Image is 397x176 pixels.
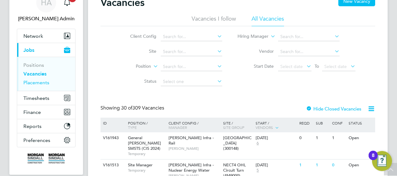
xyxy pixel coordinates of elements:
[23,109,41,115] span: Finance
[222,118,254,133] div: Site /
[121,105,132,111] span: 30 of
[252,15,284,26] li: All Vacancies
[23,62,44,68] a: Positions
[167,118,222,133] div: Client Config /
[17,91,75,105] button: Timesheets
[314,118,331,128] div: Sub
[161,77,222,86] input: Select one
[121,105,164,111] span: 309 Vacancies
[256,163,296,168] div: [DATE]
[128,151,165,156] span: Temporary
[331,159,347,171] div: 0
[298,132,314,144] div: 0
[23,95,49,101] span: Timesheets
[17,15,76,22] span: Hays Admin
[23,123,42,129] span: Reports
[233,33,268,40] label: Hiring Manager
[347,159,374,171] div: Open
[372,155,375,164] div: 8
[169,146,220,151] span: [PERSON_NAME]
[278,32,340,41] input: Search for...
[306,106,361,112] label: Hide Closed Vacancies
[123,118,167,133] div: Position /
[120,78,156,84] label: Status
[128,125,137,130] span: Type
[17,43,75,57] button: Jobs
[278,47,340,56] input: Search for...
[347,118,374,128] div: Status
[17,29,75,43] button: Network
[331,132,347,144] div: 1
[314,132,331,144] div: 1
[101,132,123,144] div: V161943
[115,63,151,70] label: Position
[23,80,49,86] a: Placements
[100,105,165,111] div: Showing
[17,57,75,91] div: Jobs
[17,154,76,164] a: Go to home page
[347,132,374,144] div: Open
[223,135,252,151] span: [GEOGRAPHIC_DATA] (300148)
[169,125,187,130] span: Manager
[256,135,296,141] div: [DATE]
[27,154,65,164] img: morgansindall-logo-retina.png
[23,71,47,77] a: Vacancies
[17,105,75,119] button: Finance
[120,33,156,39] label: Client Config
[169,162,214,173] span: [PERSON_NAME] Infra - Nuclear Energy Water
[23,33,43,39] span: Network
[23,137,50,143] span: Preferences
[256,125,273,130] span: Vendors
[372,151,392,171] button: Open Resource Center, 8 new notifications
[223,125,244,130] span: Site Group
[331,118,347,128] div: Conf
[192,15,236,26] li: Vacancies I follow
[298,159,314,171] div: 1
[161,47,222,56] input: Search for...
[238,48,274,54] label: Vendor
[256,168,260,173] span: 5
[161,62,222,71] input: Search for...
[313,62,321,70] span: To
[238,63,274,69] label: Start Date
[17,133,75,147] button: Preferences
[324,64,347,69] span: Select date
[161,32,222,41] input: Search for...
[128,135,161,151] span: General [PERSON_NAME] SMSTS (CIS 2024)
[254,118,298,133] div: Start /
[128,162,153,168] span: Site Manager
[314,159,331,171] div: 1
[280,64,303,69] span: Select date
[120,48,156,54] label: Site
[256,141,260,146] span: 6
[128,168,165,173] span: Temporary
[23,47,34,53] span: Jobs
[169,135,214,146] span: [PERSON_NAME] Infra - Rail
[101,159,123,171] div: V161513
[17,119,75,133] button: Reports
[101,118,123,128] div: ID
[298,118,314,128] div: Reqd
